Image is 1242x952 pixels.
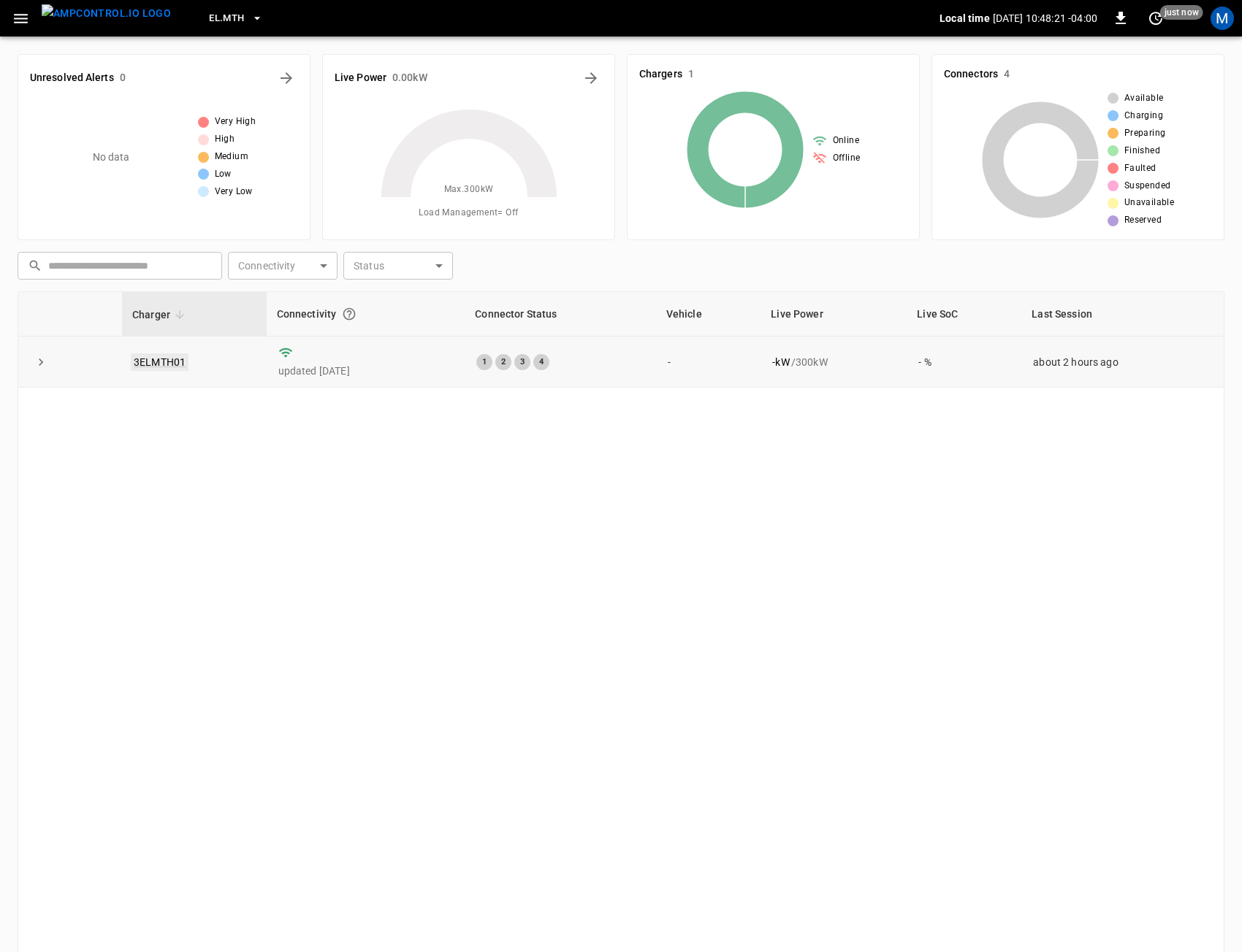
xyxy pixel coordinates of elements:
[215,185,253,199] span: Very Low
[1021,337,1224,388] td: about 2 hours ago
[940,11,990,26] p: Local time
[688,66,694,82] h6: 1
[1124,196,1174,210] span: Unavailable
[1144,7,1167,30] button: set refresh interval
[1124,91,1164,106] span: Available
[761,292,907,337] th: Live Power
[465,292,656,337] th: Connector Status
[1021,292,1224,337] th: Last Session
[1124,179,1171,193] span: Suspended
[1160,5,1203,20] span: just now
[277,301,455,327] div: Connectivity
[444,183,494,197] span: Max. 300 kW
[335,70,386,86] h6: Live Power
[1211,7,1234,30] div: profile-icon
[1124,126,1166,141] span: Preparing
[275,66,298,90] button: All Alerts
[656,337,761,388] td: -
[772,355,895,369] div: / 300 kW
[772,355,789,369] p: - kW
[419,206,518,220] span: Load Management = Off
[215,115,256,129] span: Very High
[579,66,603,90] button: Energy Overview
[495,354,511,370] div: 2
[656,292,761,337] th: Vehicle
[131,353,188,371] a: 3ELMTH01
[215,167,232,182] span: Low
[215,150,248,164] span: Medium
[944,66,998,82] h6: Connectors
[203,4,269,33] button: EL.MTH
[30,351,52,373] button: expand row
[42,4,171,23] img: ampcontrol.io logo
[1124,161,1157,176] span: Faulted
[907,292,1021,337] th: Live SoC
[476,354,492,370] div: 1
[336,301,362,327] button: Connection between the charger and our software.
[533,354,549,370] div: 4
[907,337,1021,388] td: - %
[209,10,244,27] span: EL.MTH
[833,134,859,148] span: Online
[30,70,114,86] h6: Unresolved Alerts
[278,364,454,378] p: updated [DATE]
[93,150,130,165] p: No data
[215,132,235,147] span: High
[514,354,530,370] div: 3
[1124,144,1160,158] span: Finished
[1004,66,1010,82] h6: 4
[1124,213,1162,228] span: Reserved
[993,11,1097,26] p: [DATE] 10:48:21 -04:00
[1124,109,1163,123] span: Charging
[833,151,861,166] span: Offline
[392,70,427,86] h6: 0.00 kW
[639,66,682,82] h6: Chargers
[120,70,126,86] h6: 0
[132,306,189,323] span: Charger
